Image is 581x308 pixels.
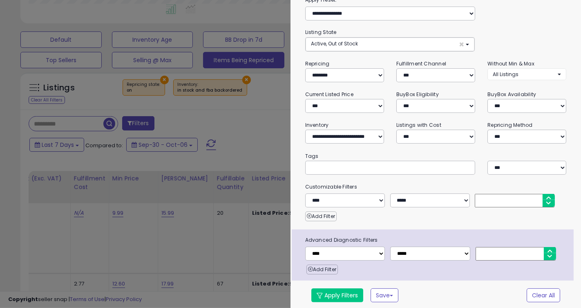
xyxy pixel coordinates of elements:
small: Without Min & Max [487,60,534,67]
span: × [459,40,464,49]
span: Advanced Diagnostic Filters [299,236,574,245]
button: Clear All [527,288,560,302]
small: Repricing [305,60,330,67]
small: Listings with Cost [396,121,441,128]
button: All Listings [487,68,566,80]
span: All Listings [493,71,518,78]
button: Add Filter [306,265,338,274]
small: BuyBox Availability [487,91,536,98]
small: Fulfillment Channel [396,60,446,67]
small: Current Listed Price [305,91,353,98]
button: Save [371,288,398,302]
small: Repricing Method [487,121,533,128]
small: Inventory [305,121,329,128]
small: Listing State [305,29,337,36]
button: Active, Out of Stock × [306,38,475,51]
span: Active, Out of Stock [311,40,358,47]
small: Customizable Filters [299,182,573,191]
small: Tags [299,152,573,161]
button: Apply Filters [311,288,363,302]
small: BuyBox Eligibility [396,91,439,98]
button: Add Filter [305,211,337,221]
